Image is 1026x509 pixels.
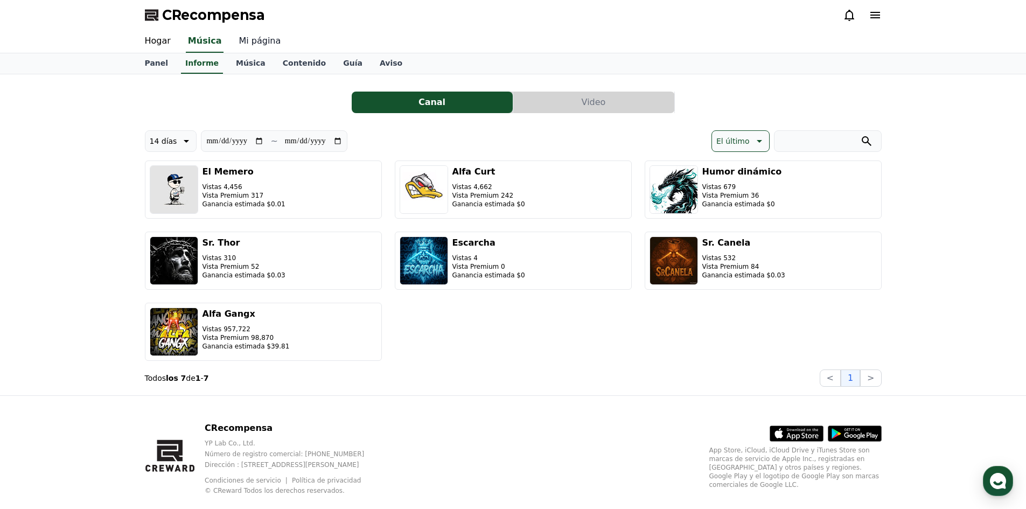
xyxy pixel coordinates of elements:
font: de [186,374,196,382]
font: Vistas 679 [702,183,736,191]
img: Escarcha [400,236,448,285]
a: Mi página [230,30,289,53]
a: Panel [136,53,177,74]
font: 1 [848,373,853,383]
font: Contenido [283,59,326,67]
font: © CReward Todos los derechos reservados. [205,487,345,494]
font: Alfa Curt [452,166,495,177]
font: Alfa Gangx [203,309,255,319]
button: 14 días [145,130,197,152]
font: 1 [196,374,201,382]
font: Mi página [239,36,281,46]
a: Messages [71,341,139,368]
a: Settings [139,341,207,368]
font: - [201,374,204,382]
img: Alfa Gangx [150,308,198,356]
button: Video [513,92,674,113]
a: Home [3,341,71,368]
font: Vistas 4 [452,254,478,262]
img: Humor dinámico [650,165,698,214]
font: Sr. Thor [203,238,240,248]
font: Ganancia estimada $39.81 [203,343,290,350]
font: Vistas 532 [702,254,736,262]
font: > [867,373,874,383]
font: ~ [270,136,277,146]
font: Música [236,59,266,67]
font: Vista Premium 0 [452,263,505,270]
font: Vista Premium 317 [203,192,264,199]
font: Hogar [145,36,171,46]
font: Ganancia estimada $0 [452,271,525,279]
font: los 7 [166,374,186,382]
button: Sr. Thor Vistas 310 Vista Premium 52 Ganancia estimada $0.03 [145,232,382,290]
button: > [860,369,881,387]
font: Vista Premium 242 [452,192,514,199]
a: CRecompensa [145,6,264,24]
a: Aviso [371,53,411,74]
font: Vista Premium 98,870 [203,334,274,341]
font: YP Lab Co., Ltd. [205,440,255,447]
font: 14 días [150,137,177,145]
font: Ganancia estimada $0.03 [203,271,285,279]
font: App Store, iCloud, iCloud Drive y iTunes Store son marcas de servicio de Apple Inc., registradas ... [709,447,880,489]
img: El Memero [150,165,198,214]
font: Panel [145,59,169,67]
font: 7 [204,374,209,382]
font: CRecompensa [162,8,264,23]
font: El último [716,137,750,145]
a: Video [513,92,675,113]
button: Canal [352,92,513,113]
font: Ganancia estimada $0 [702,200,775,208]
button: Humor dinámico Vistas 679 Vista Premium 36 Ganancia estimada $0 [645,161,882,219]
font: Vistas 4,456 [203,183,242,191]
font: Sr. Canela [702,238,751,248]
a: Informe [181,53,223,74]
font: CRecompensa [205,423,273,433]
font: Vista Premium 36 [702,192,759,199]
button: Alfa Gangx Vistas 957,722 Vista Premium 98,870 Ganancia estimada $39.81 [145,303,382,361]
span: Home [27,358,46,366]
button: < [820,369,841,387]
font: Canal [418,97,445,107]
button: El Memero Vistas 4,456 Vista Premium 317 Ganancia estimada $0.01 [145,161,382,219]
button: 1 [841,369,860,387]
a: Condiciones de servicio [205,477,289,484]
img: Alfa Curt [400,165,448,214]
font: Informe [185,59,219,67]
button: Alfa Curt Vistas 4,662 Vista Premium 242 Ganancia estimada $0 [395,161,632,219]
button: Sr. Canela Vistas 532 Vista Premium 84 Ganancia estimada $0.03 [645,232,882,290]
span: Messages [89,358,121,367]
a: Hogar [136,30,179,53]
font: Ganancia estimada $0 [452,200,525,208]
a: Música [186,30,224,53]
a: Política de privacidad [292,477,361,484]
font: Humor dinámico [702,166,782,177]
img: Sr. Canela [650,236,698,285]
font: Aviso [380,59,402,67]
font: Guía [343,59,362,67]
img: Sr. Thor [150,236,198,285]
font: Número de registro comercial: [PHONE_NUMBER] [205,450,364,458]
font: Vista Premium 52 [203,263,260,270]
font: Ganancia estimada $0.03 [702,271,785,279]
a: Contenido [274,53,334,74]
a: Música [227,53,274,74]
font: Todos [145,374,166,382]
button: El último [711,130,770,152]
font: Vistas 4,662 [452,183,492,191]
font: El Memero [203,166,254,177]
button: Escarcha Vistas 4 Vista Premium 0 Ganancia estimada $0 [395,232,632,290]
font: Vista Premium 84 [702,263,759,270]
font: Escarcha [452,238,495,248]
font: < [827,373,834,383]
font: Vistas 957,722 [203,325,250,333]
font: Música [188,36,222,46]
font: Condiciones de servicio [205,477,281,484]
a: Guía [334,53,371,74]
font: Video [582,97,606,107]
font: Vistas 310 [203,254,236,262]
span: Settings [159,358,186,366]
font: Dirección : [STREET_ADDRESS][PERSON_NAME] [205,461,359,469]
